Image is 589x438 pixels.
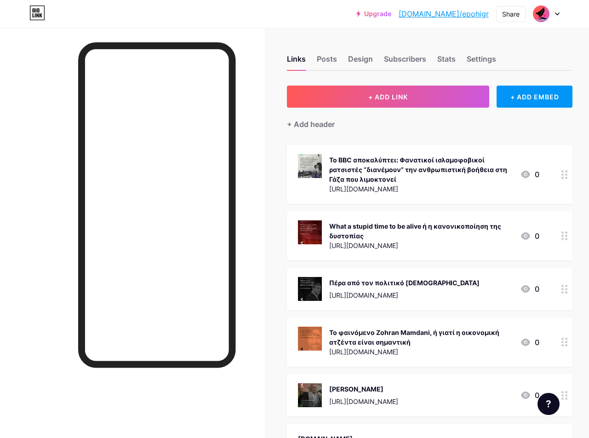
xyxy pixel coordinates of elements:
[384,53,426,70] div: Subscribers
[520,390,539,401] div: 0
[467,53,496,70] div: Settings
[298,277,322,301] img: Πέρα από τον πολιτικό μεσσιανισμό
[497,86,572,108] div: + ADD EMBED
[356,10,391,17] a: Upgrade
[329,384,398,394] div: [PERSON_NAME]
[298,220,322,244] img: What a stupid time to be alive ή η κανονικοποίηση της δυστοπίας
[329,290,480,300] div: [URL][DOMAIN_NAME]
[520,283,539,294] div: 0
[298,327,322,351] img: Το φαινόμενο Zohran Mamdani, ή γιατί η οικονομική ατζέντα είναι σημαντική
[532,5,550,23] img: epohigr
[329,241,513,250] div: [URL][DOMAIN_NAME]
[520,169,539,180] div: 0
[437,53,456,70] div: Stats
[329,328,513,347] div: Το φαινόμενο Zohran Mamdani, ή γιατί η οικονομική ατζέντα είναι σημαντική
[298,154,322,178] img: To BBC αποκαλύπτει: Φανατικοί ισλαμοφοβικοί ρατσιστές “διανέμουν” την ανθρωπιστική βοήθεια στη Γά...
[399,8,489,19] a: [DOMAIN_NAME]/epohigr
[329,221,513,241] div: What a stupid time to be alive ή η κανονικοποίηση της δυστοπίας
[520,337,539,348] div: 0
[329,278,480,288] div: Πέρα από τον πολιτικό [DEMOGRAPHIC_DATA]
[317,53,337,70] div: Posts
[329,347,513,357] div: [URL][DOMAIN_NAME]
[329,155,513,184] div: To BBC αποκαλύπτει: Φανατικοί ισλαμοφοβικοί ρατσιστές “διανέμουν” την ανθρωπιστική βοήθεια στη Γά...
[348,53,373,70] div: Design
[502,9,520,19] div: Share
[329,397,398,406] div: [URL][DOMAIN_NAME]
[287,86,489,108] button: + ADD LINK
[520,231,539,242] div: 0
[329,184,513,194] div: [URL][DOMAIN_NAME]
[287,53,306,70] div: Links
[287,119,335,130] div: + Add header
[368,93,408,101] span: + ADD LINK
[298,383,322,407] img: Μανώλης Γλέζος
